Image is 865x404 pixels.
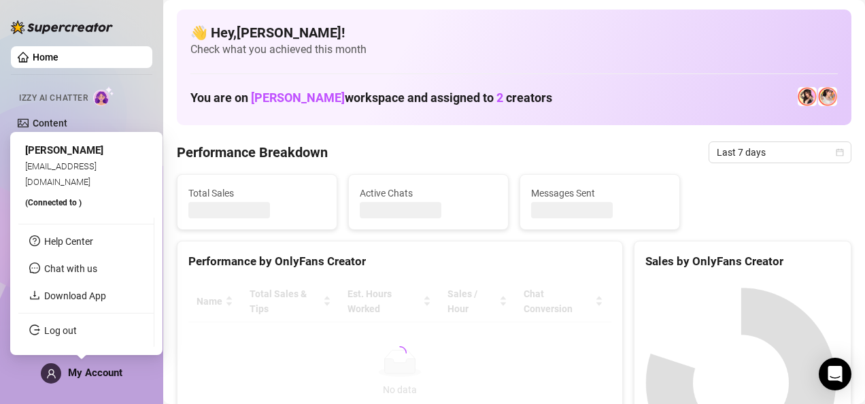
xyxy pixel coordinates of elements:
[44,290,106,301] a: Download App
[177,143,328,162] h4: Performance Breakdown
[645,252,840,271] div: Sales by OnlyFans Creator
[819,358,851,390] div: Open Intercom Messenger
[44,236,93,247] a: Help Center
[190,90,552,105] h1: You are on workspace and assigned to creators
[717,142,843,163] span: Last 7 days
[251,90,345,105] span: [PERSON_NAME]
[496,90,503,105] span: 2
[190,23,838,42] h4: 👋 Hey, [PERSON_NAME] !
[93,86,114,106] img: AI Chatter
[25,161,97,186] span: [EMAIL_ADDRESS][DOMAIN_NAME]
[188,252,611,271] div: Performance by OnlyFans Creator
[19,92,88,105] span: Izzy AI Chatter
[360,186,497,201] span: Active Chats
[46,369,56,379] span: user
[33,52,58,63] a: Home
[190,42,838,57] span: Check what you achieved this month
[11,20,113,34] img: logo-BBDzfeDw.svg
[33,118,67,129] a: Content
[44,263,97,274] span: Chat with us
[818,87,837,106] img: 𝖍𝖔𝖑𝖑𝖞
[29,263,40,273] span: message
[44,325,77,336] a: Log out
[18,320,154,341] li: Log out
[25,144,103,156] span: [PERSON_NAME]
[25,198,82,207] span: (Connected to )
[391,344,408,361] span: loading
[798,87,817,106] img: Holly
[531,186,668,201] span: Messages Sent
[188,186,326,201] span: Total Sales
[836,148,844,156] span: calendar
[68,367,122,379] span: My Account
